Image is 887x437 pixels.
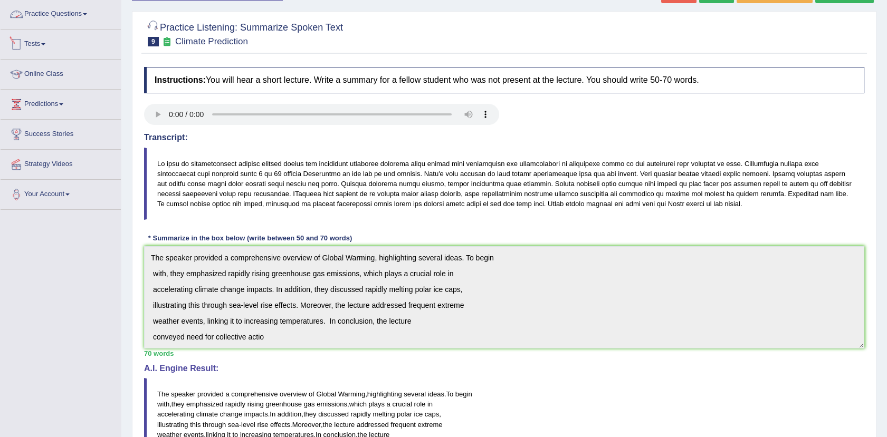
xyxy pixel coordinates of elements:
[280,390,307,398] span: overview
[292,421,321,429] span: Moreover
[270,410,275,418] span: In
[397,410,412,418] span: polar
[228,421,239,429] span: sea
[144,20,343,46] h2: Practice Listening: Summarize Spoken Text
[278,410,302,418] span: addition
[303,410,317,418] span: they
[428,390,444,398] span: ideas
[309,390,314,398] span: of
[241,421,255,429] span: level
[225,400,245,408] span: rapidly
[171,390,195,398] span: speaker
[157,400,169,408] span: with
[247,400,264,408] span: rising
[148,37,159,46] span: 9
[144,133,864,142] h4: Transcript:
[1,150,121,176] a: Strategy Videos
[144,364,864,373] h4: A.I. Engine Result:
[386,400,390,408] span: a
[265,400,302,408] span: greenhouse
[373,410,395,418] span: melting
[231,390,278,398] span: comprehensive
[316,390,336,398] span: Global
[186,400,223,408] span: emphasized
[1,90,121,116] a: Predictions
[1,60,121,86] a: Online Class
[144,233,356,243] div: * Summarize in the box below (write between 50 and 70 words)
[414,400,426,408] span: role
[171,400,185,408] span: they
[318,410,349,418] span: discussed
[257,421,268,429] span: rise
[144,67,864,93] h4: You will hear a short lecture. Write a summary for a fellow student who was not present at the le...
[161,37,173,47] small: Exam occurring question
[334,421,355,429] span: lecture
[349,400,367,408] span: which
[175,36,248,46] small: Climate Prediction
[270,421,290,429] span: effects
[369,400,385,408] span: plays
[418,421,443,429] span: extreme
[338,390,366,398] span: Warming
[155,75,206,84] b: Instructions:
[1,30,121,56] a: Tests
[1,180,121,206] a: Your Account
[157,410,194,418] span: accelerating
[203,421,226,429] span: through
[390,421,416,429] span: frequent
[427,400,433,408] span: in
[404,390,426,398] span: several
[1,120,121,146] a: Success Stories
[144,148,864,220] blockquote: Lo ipsu do sitametconsect adipisc elitsed doeius tem incididunt utlaboree dolorema aliqu enimad m...
[157,390,169,398] span: The
[446,390,453,398] span: To
[144,348,864,358] div: 70 words
[196,410,218,418] span: climate
[197,390,224,398] span: provided
[367,390,402,398] span: highlighting
[425,410,439,418] span: caps
[392,400,412,408] span: crucial
[304,400,315,408] span: gas
[190,421,201,429] span: this
[225,390,229,398] span: a
[357,421,389,429] span: addressed
[220,410,243,418] span: change
[323,421,332,429] span: the
[317,400,347,408] span: emissions
[244,410,268,418] span: impacts
[351,410,371,418] span: rapidly
[455,390,472,398] span: begin
[414,410,423,418] span: ice
[157,421,188,429] span: illustrating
